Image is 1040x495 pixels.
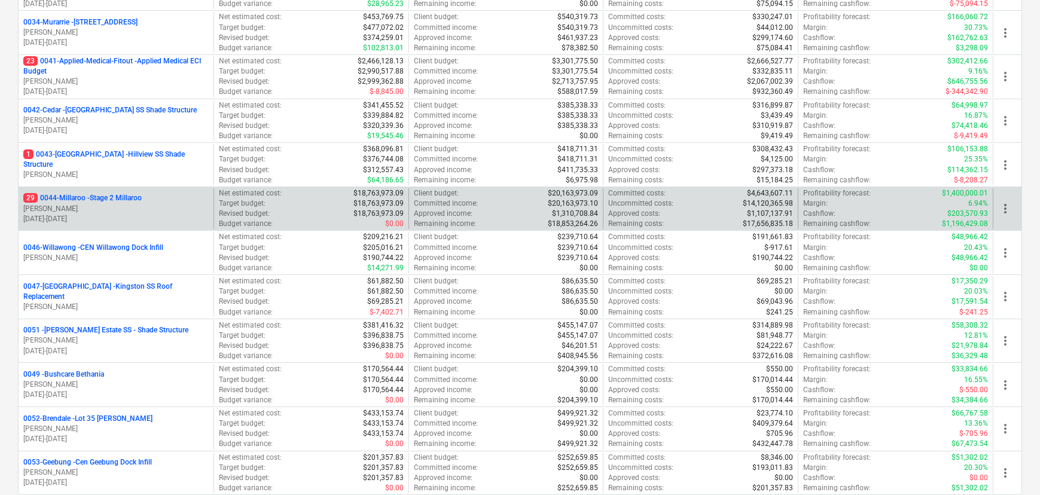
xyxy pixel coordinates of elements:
div: 10043-[GEOGRAPHIC_DATA] -Hillview SS Shade Structure[PERSON_NAME] [23,149,209,180]
p: Remaining costs : [608,175,664,185]
p: Uncommitted costs : [608,243,673,253]
p: $320,339.36 [363,121,404,131]
p: Approved costs : [608,165,660,175]
span: 23 [23,56,38,66]
p: Cashflow : [803,297,835,307]
p: $205,016.21 [363,243,404,253]
p: 9.16% [968,66,988,77]
p: [PERSON_NAME] [23,204,209,214]
p: Approved income : [414,297,472,307]
p: $69,285.21 [757,276,793,286]
p: Profitability forecast : [803,320,871,331]
p: $540,319.73 [557,12,598,22]
p: Target budget : [219,154,266,164]
p: Remaining cashflow : [803,263,871,273]
p: Remaining cashflow : [803,307,871,317]
p: $932,360.49 [752,87,793,97]
p: Profitability forecast : [803,232,871,242]
p: Approved income : [414,209,472,219]
p: Approved income : [414,253,472,263]
p: $332,835.11 [752,66,793,77]
p: [PERSON_NAME] [23,380,209,390]
p: Committed costs : [608,232,666,242]
p: $203,570.93 [947,209,988,219]
p: Revised budget : [219,253,270,263]
p: Cashflow : [803,165,835,175]
p: Approved income : [414,77,472,87]
p: $2,466,128.13 [358,56,404,66]
p: $1,107,137.91 [747,209,793,219]
p: $0.00 [385,219,404,229]
p: $-241.25 [959,307,988,317]
p: Remaining costs : [608,131,664,141]
p: $74,418.46 [951,121,988,131]
p: $6,975.98 [566,175,598,185]
p: $162,762.63 [947,33,988,43]
p: Client budget : [414,144,459,154]
p: 0034-Murarrie - [STREET_ADDRESS] [23,17,138,27]
p: Committed income : [414,331,478,341]
p: $-7,402.71 [370,307,404,317]
p: $455,147.07 [557,331,598,341]
p: $69,043.96 [757,297,793,307]
p: $14,120,365.98 [743,198,793,209]
p: Client budget : [414,100,459,111]
p: $14,271.99 [367,263,404,273]
p: 20.43% [964,243,988,253]
p: Target budget : [219,66,266,77]
p: Margin : [803,198,828,209]
p: [PERSON_NAME] [23,115,209,126]
p: Committed costs : [608,188,666,198]
p: Target budget : [219,198,266,209]
p: 0049 - Bushcare Bethania [23,369,104,380]
p: [DATE] - [DATE] [23,390,209,400]
p: $78,382.50 [562,43,598,53]
p: [DATE] - [DATE] [23,126,209,136]
p: $3,301,775.50 [552,56,598,66]
p: Margin : [803,23,828,33]
p: $385,338.33 [557,111,598,121]
p: Revised budget : [219,297,270,307]
p: Margin : [803,243,828,253]
p: [PERSON_NAME] [23,302,209,312]
p: Committed costs : [608,276,666,286]
p: Uncommitted costs : [608,286,673,297]
p: $310,919.87 [752,121,793,131]
p: $314,889.98 [752,320,793,331]
div: 0034-Murarrie -[STREET_ADDRESS][PERSON_NAME][DATE]-[DATE] [23,17,209,48]
p: Revised budget : [219,121,270,131]
p: $102,813.01 [363,43,404,53]
p: [DATE] - [DATE] [23,478,209,488]
p: Remaining income : [414,219,476,229]
p: $312,557.43 [363,165,404,175]
p: Budget variance : [219,87,273,97]
p: $17,350.29 [951,276,988,286]
span: more_vert [998,201,1012,216]
p: 25.35% [964,154,988,164]
p: $1,310,708.84 [552,209,598,219]
p: Target budget : [219,23,266,33]
p: Target budget : [219,111,266,121]
p: $368,096.81 [363,144,404,154]
p: Revised budget : [219,209,270,219]
p: $-344,342.90 [946,87,988,97]
p: Approved costs : [608,33,660,43]
p: Client budget : [414,232,459,242]
p: Uncommitted costs : [608,66,673,77]
p: Remaining cashflow : [803,219,871,229]
p: Committed income : [414,286,478,297]
p: Margin : [803,154,828,164]
p: Profitability forecast : [803,276,871,286]
p: $385,338.33 [557,121,598,131]
p: [PERSON_NAME] [23,335,209,346]
p: 0042-Cedar - [GEOGRAPHIC_DATA] SS Shade Structure [23,105,197,115]
p: Profitability forecast : [803,188,871,198]
p: Committed income : [414,198,478,209]
p: $239,710.64 [557,232,598,242]
p: [DATE] - [DATE] [23,214,209,224]
p: Profitability forecast : [803,100,871,111]
p: $44,012.00 [757,23,793,33]
p: $3,301,775.54 [552,66,598,77]
p: Remaining cashflow : [803,43,871,53]
p: Approved costs : [608,297,660,307]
